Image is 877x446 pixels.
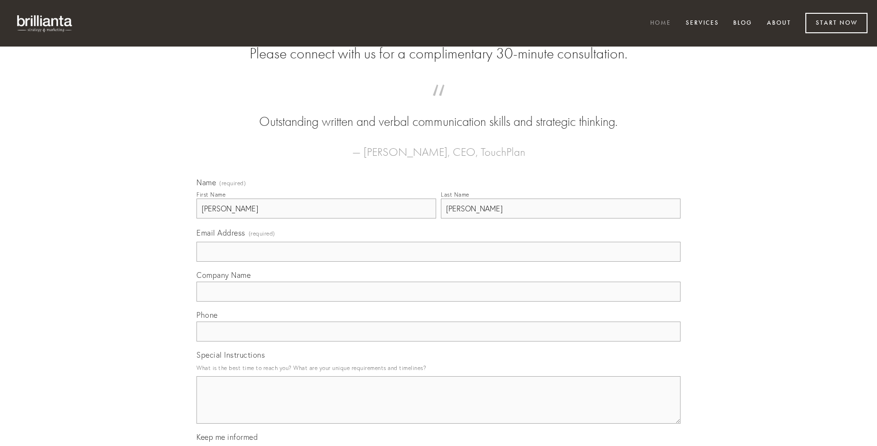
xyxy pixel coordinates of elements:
[212,94,665,131] blockquote: Outstanding written and verbal communication skills and strategic thinking.
[196,350,265,360] span: Special Instructions
[644,16,677,31] a: Home
[761,16,797,31] a: About
[805,13,868,33] a: Start Now
[196,270,251,280] span: Company Name
[196,432,258,442] span: Keep me informed
[212,94,665,113] span: “
[196,228,245,237] span: Email Address
[680,16,725,31] a: Services
[249,227,275,240] span: (required)
[196,310,218,320] span: Phone
[9,9,81,37] img: brillianta - research, strategy, marketing
[196,361,681,374] p: What is the best time to reach you? What are your unique requirements and timelines?
[219,180,246,186] span: (required)
[441,191,469,198] div: Last Name
[196,45,681,63] h2: Please connect with us for a complimentary 30-minute consultation.
[196,178,216,187] span: Name
[212,131,665,161] figcaption: — [PERSON_NAME], CEO, TouchPlan
[727,16,758,31] a: Blog
[196,191,225,198] div: First Name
